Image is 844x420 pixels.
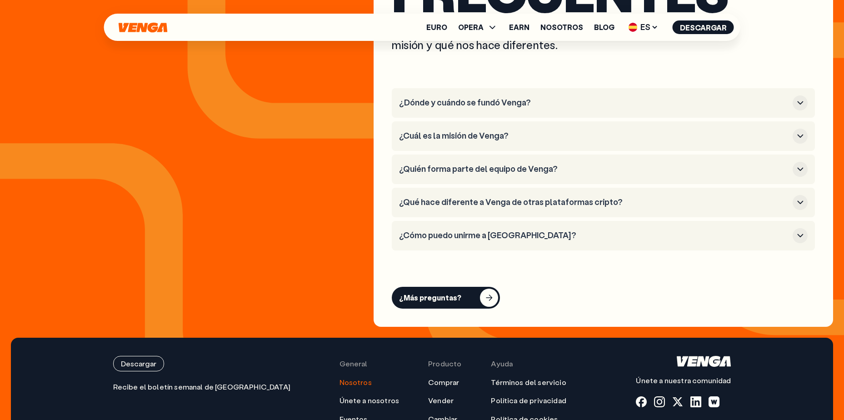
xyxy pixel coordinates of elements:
a: Euro [426,24,447,31]
span: OPERA [458,24,484,31]
a: Únete a nosotros [340,396,400,405]
a: Política de privacidad [491,396,566,405]
h3: ¿Quién forma parte del equipo de Venga? [399,164,789,174]
a: Blog [594,24,614,31]
h3: ¿Cuál es la misión de Venga? [399,131,789,141]
button: Descargar [673,20,734,34]
button: ¿Qué hace diferente a Venga de otras plataformas cripto? [399,195,808,210]
a: Nosotros [340,378,372,387]
span: Producto [428,359,461,369]
div: ¿Más preguntas? [399,293,461,302]
a: x [672,396,683,407]
a: Comprar [428,378,459,387]
a: Nosotros [540,24,583,31]
a: linkedin [690,396,701,407]
p: Únete a nuestra comunidad [636,376,731,385]
svg: Inicio [677,356,731,367]
button: ¿Dónde y cuándo se fundó Venga? [399,95,808,110]
h3: ¿Dónde y cuándo se fundó Venga? [399,98,789,108]
a: Vender [428,396,454,405]
a: warpcast [709,396,719,407]
button: Descargar [113,356,164,371]
a: Términos del servicio [491,378,566,387]
h3: ¿Cómo puedo unirme a [GEOGRAPHIC_DATA]? [399,230,789,240]
span: ES [625,20,662,35]
button: ¿Más preguntas? [392,287,500,309]
a: fb [636,396,647,407]
button: ¿Cómo puedo unirme a [GEOGRAPHIC_DATA]? [399,228,808,243]
img: flag-es [629,23,638,32]
span: Ayuda [491,359,513,369]
svg: Inicio [118,22,169,33]
p: Recibe el boletín semanal de [GEOGRAPHIC_DATA] [113,382,290,392]
button: ¿Cuál es la misión de Venga? [399,129,808,144]
a: Descargar [113,356,290,371]
button: ¿Quién forma parte del equipo de Venga? [399,162,808,177]
span: OPERA [458,22,498,33]
a: instagram [654,396,665,407]
h3: ¿Qué hace diferente a Venga de otras plataformas cripto? [399,197,789,207]
span: General [340,359,368,369]
a: Earn [509,24,529,31]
